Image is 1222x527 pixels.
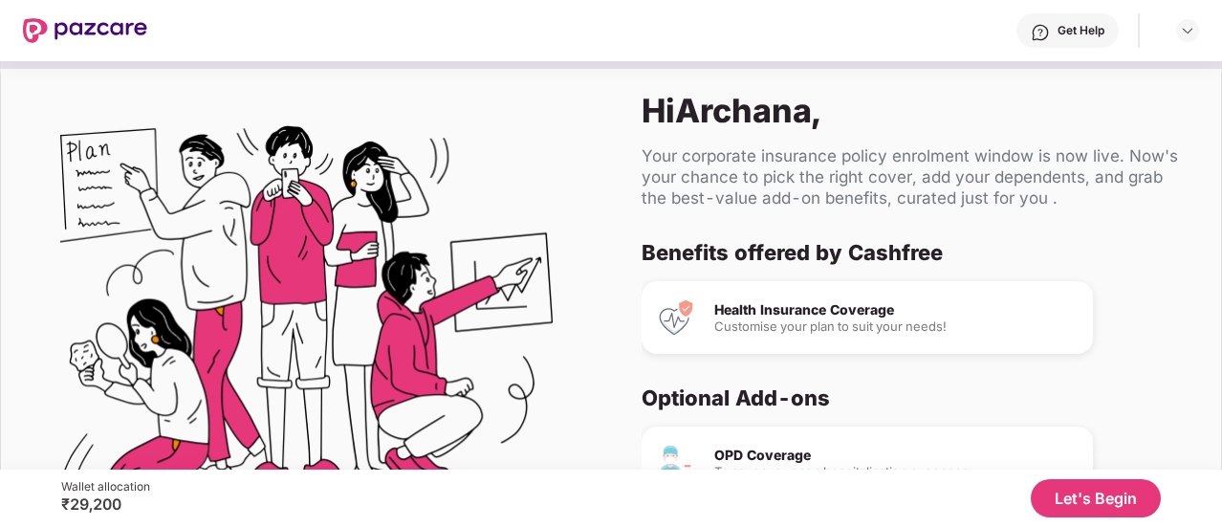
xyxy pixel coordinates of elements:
div: Get Help [1058,23,1104,38]
div: Benefits offered by Cashfree [642,239,1175,266]
div: Hi Archana , [642,91,1190,130]
button: Let's Begin [1031,479,1161,517]
div: Health Insurance Coverage [714,303,1078,317]
div: Customise your plan to suit your needs! [714,320,1078,333]
img: OPD Coverage [657,444,695,482]
div: Your corporate insurance policy enrolment window is now live. Now's your chance to pick the right... [642,145,1190,209]
div: ₹29,200 [61,494,150,514]
div: To cover your non hospitalisation expenses [714,466,1078,478]
img: New Pazcare Logo [23,18,147,43]
div: Wallet allocation [61,479,150,494]
img: svg+xml;base64,PHN2ZyBpZD0iRHJvcGRvd24tMzJ4MzIiIHhtbG5zPSJodHRwOi8vd3d3LnczLm9yZy8yMDAwL3N2ZyIgd2... [1180,23,1195,38]
div: OPD Coverage [714,449,1078,462]
div: Optional Add-ons [642,384,1175,411]
img: svg+xml;base64,PHN2ZyBpZD0iSGVscC0zMngzMiIgeG1sbnM9Imh0dHA6Ly93d3cudzMub3JnLzIwMDAvc3ZnIiB3aWR0aD... [1031,23,1050,42]
img: Health Insurance Coverage [657,298,695,337]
